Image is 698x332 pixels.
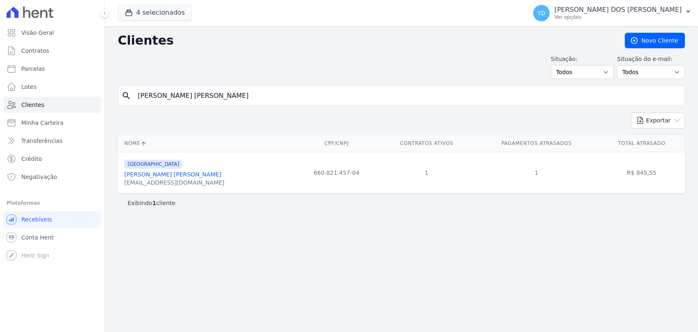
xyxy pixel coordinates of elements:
th: Pagamentos Atrasados [475,135,598,152]
p: [PERSON_NAME] DOS [PERSON_NAME] [554,6,682,14]
th: Contratos Ativos [379,135,475,152]
b: 1 [152,200,156,206]
div: [EMAIL_ADDRESS][DOMAIN_NAME] [124,178,224,187]
a: Conta Hent [3,229,101,246]
span: Transferências [21,137,63,145]
th: CPF/CNPJ [294,135,379,152]
div: Plataformas [7,198,98,208]
button: Exportar [631,113,685,129]
a: Visão Geral [3,25,101,41]
a: Transferências [3,133,101,149]
th: Total Atrasado [598,135,685,152]
a: Novo Cliente [625,33,685,48]
p: Ver opções [554,14,682,20]
td: 1 [475,152,598,193]
a: Minha Carteira [3,115,101,131]
span: Conta Hent [21,233,54,242]
a: Negativação [3,169,101,185]
span: YD [537,10,545,16]
span: Visão Geral [21,29,54,37]
span: [GEOGRAPHIC_DATA] [124,160,182,169]
td: 660.821.457-04 [294,152,379,193]
a: Lotes [3,79,101,95]
button: YD [PERSON_NAME] DOS [PERSON_NAME] Ver opções [527,2,698,25]
span: Crédito [21,155,42,163]
span: Minha Carteira [21,119,63,127]
th: Nome [118,135,294,152]
input: Buscar por nome, CPF ou e-mail [133,88,681,104]
span: Contratos [21,47,49,55]
a: Parcelas [3,61,101,77]
span: Parcelas [21,65,45,73]
label: Situação do e-mail: [617,55,685,63]
span: Clientes [21,101,44,109]
span: Recebíveis [21,215,52,224]
a: Crédito [3,151,101,167]
label: Situação: [551,55,614,63]
p: Exibindo cliente [128,199,175,207]
td: 1 [379,152,475,193]
a: Recebíveis [3,211,101,228]
a: [PERSON_NAME] [PERSON_NAME] [124,171,221,178]
span: Lotes [21,83,37,91]
h2: Clientes [118,33,612,48]
span: Negativação [21,173,57,181]
button: 4 selecionados [118,5,192,20]
a: Contratos [3,43,101,59]
td: R$ 845,55 [598,152,685,193]
i: search [121,91,131,101]
a: Clientes [3,97,101,113]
